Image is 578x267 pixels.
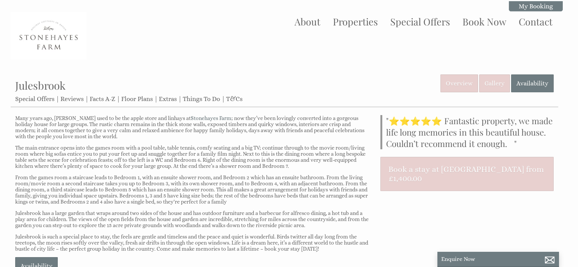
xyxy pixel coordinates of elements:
[15,234,371,252] p: Julesbrook is such a special place to stay, the feels are gentle and timeless and the peace and q...
[90,95,115,103] a: Facts A-Z
[15,95,54,103] a: Special Offers
[511,74,554,92] a: Availability
[15,210,371,228] p: Julesbrook has a large garden that wraps around two sides of the house and has outdoor furniture ...
[380,115,554,149] blockquote: "⭐⭐⭐⭐⭐ Fantastic property, we made life long memories in this beautiful house. Couldn’t recommend...
[380,157,554,191] a: Book a stay at [GEOGRAPHIC_DATA] from £1,400.00
[60,95,84,103] a: Reviews
[15,78,65,92] a: Julesbrook
[11,12,87,60] img: Stonehayes Farm
[441,256,555,262] p: Enquire Now
[479,74,510,92] a: Gallery
[390,15,450,28] a: Special Offers
[191,115,231,121] a: Stonehayes Farm
[295,15,320,28] a: About
[183,95,220,103] a: Things To Do
[15,145,371,169] p: The main entrance opens into the games room with a pool table, table tennis, comfy seating and a ...
[159,95,177,103] a: Extras
[440,74,478,92] a: Overview
[509,1,563,11] a: My Booking
[519,15,553,28] a: Contact
[462,15,506,28] a: Book Now
[333,15,378,28] a: Properties
[121,95,153,103] a: Floor Plans
[15,115,371,139] p: Many years ago, [PERSON_NAME] used to be the apple store and linhays at ; now they’ve been loving...
[226,95,242,103] a: T&Cs
[15,174,371,205] p: From the games room a staircase leads to Bedroom 1, with an ensuite shower room, and Bedroom 2 wh...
